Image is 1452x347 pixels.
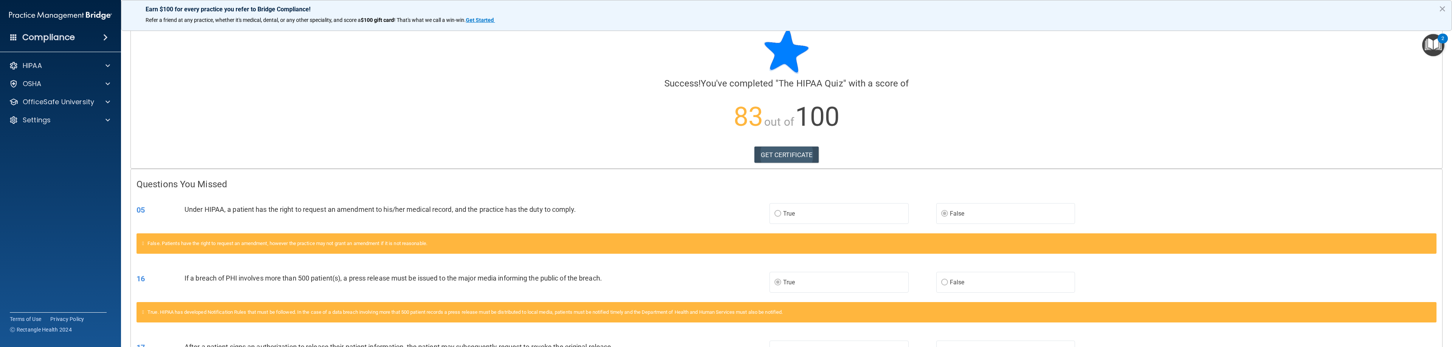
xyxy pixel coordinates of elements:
h4: Compliance [22,32,75,43]
p: OfficeSafe University [23,97,94,106]
span: True [783,210,795,217]
a: OSHA [9,79,110,88]
button: Open Resource Center, 2 new notifications [1422,34,1444,56]
span: out of [764,115,794,128]
img: blue-star-rounded.9d042014.png [764,29,809,74]
span: 05 [137,205,145,214]
p: Settings [23,116,51,125]
span: False. Patients have the right to request an amendment, however the practice may not grant an ame... [147,241,427,246]
a: OfficeSafe University [9,97,110,106]
span: 16 [137,274,145,283]
span: Success! [664,78,701,89]
h4: You've completed " " with a score of [137,79,1436,88]
a: GET CERTIFICATE [754,147,819,163]
a: Privacy Policy [50,315,84,323]
span: False [950,279,965,286]
span: Under HIPAA, a patient has the right to request an amendment to his/her medical record, and the p... [185,205,576,213]
span: 83 [734,101,763,132]
a: Get Started [466,17,495,23]
input: True [774,280,781,285]
span: False [950,210,965,217]
span: True. HIPAA has developed Notification Rules that must be followed. In the case of a data breach ... [147,309,783,315]
input: True [774,211,781,217]
span: The HIPAA Quiz [779,78,843,89]
input: False [941,280,948,285]
strong: Get Started [466,17,494,23]
p: OSHA [23,79,42,88]
input: False [941,211,948,217]
a: HIPAA [9,61,110,70]
p: HIPAA [23,61,42,70]
span: True [783,279,795,286]
img: PMB logo [9,8,112,23]
p: Earn $100 for every practice you refer to Bridge Compliance! [146,6,1427,13]
strong: $100 gift card [361,17,394,23]
h4: Questions You Missed [137,179,1436,189]
span: ! That's what we call a win-win. [394,17,466,23]
span: If a breach of PHI involves more than 500 patient(s), a press release must be issued to the major... [185,274,602,282]
a: Terms of Use [10,315,41,323]
span: Refer a friend at any practice, whether it's medical, dental, or any other speciality, and score a [146,17,361,23]
span: 100 [795,101,839,132]
button: Close [1439,3,1446,15]
a: Settings [9,116,110,125]
span: Ⓒ Rectangle Health 2024 [10,326,72,333]
div: 2 [1441,39,1444,48]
